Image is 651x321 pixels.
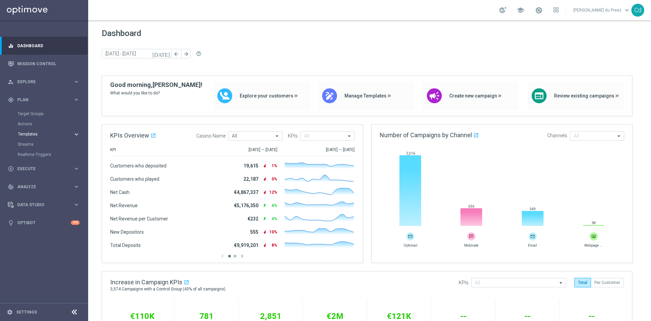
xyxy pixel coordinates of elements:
[17,37,80,55] a: Dashboard
[8,79,14,85] i: person_search
[517,6,524,14] span: school
[16,310,37,314] a: Settings
[8,55,80,73] div: Mission Control
[8,214,80,232] div: Optibot
[18,121,71,127] a: Actions
[17,80,73,84] span: Explore
[18,129,87,139] div: Templates
[18,109,87,119] div: Target Groups
[18,142,71,147] a: Streams
[7,184,80,190] button: track_changes Analyze keyboard_arrow_right
[8,97,73,103] div: Plan
[8,37,80,55] div: Dashboard
[7,220,80,226] button: lightbulb Optibot +10
[18,132,73,136] div: Templates
[17,167,73,171] span: Execute
[18,149,87,160] div: Realtime Triggers
[18,139,87,149] div: Streams
[8,79,73,85] div: Explore
[17,55,80,73] a: Mission Control
[17,214,71,232] a: Optibot
[623,6,631,14] span: keyboard_arrow_down
[18,111,71,117] a: Target Groups
[17,185,73,189] span: Analyze
[73,131,80,138] i: keyboard_arrow_right
[73,201,80,208] i: keyboard_arrow_right
[8,184,14,190] i: track_changes
[18,152,71,157] a: Realtime Triggers
[8,43,14,49] i: equalizer
[8,220,14,226] i: lightbulb
[73,183,80,190] i: keyboard_arrow_right
[7,43,80,49] button: equalizer Dashboard
[631,4,644,17] div: Cd
[7,61,80,67] button: Mission Control
[7,166,80,172] button: play_circle_outline Execute keyboard_arrow_right
[8,202,73,208] div: Data Studio
[18,131,80,137] button: Templates keyboard_arrow_right
[73,78,80,85] i: keyboard_arrow_right
[18,132,66,136] span: Templates
[18,119,87,129] div: Actions
[8,184,73,190] div: Analyze
[71,220,80,225] div: +10
[7,97,80,103] button: gps_fixed Plan keyboard_arrow_right
[8,97,14,103] i: gps_fixed
[7,309,13,315] i: settings
[17,203,73,207] span: Data Studio
[73,96,80,103] i: keyboard_arrow_right
[8,166,14,172] i: play_circle_outline
[73,165,80,172] i: keyboard_arrow_right
[17,98,73,102] span: Plan
[7,79,80,85] button: person_search Explore keyboard_arrow_right
[7,202,80,208] button: Data Studio keyboard_arrow_right
[8,166,73,172] div: Execute
[573,5,631,15] a: [PERSON_NAME] du Preezkeyboard_arrow_down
